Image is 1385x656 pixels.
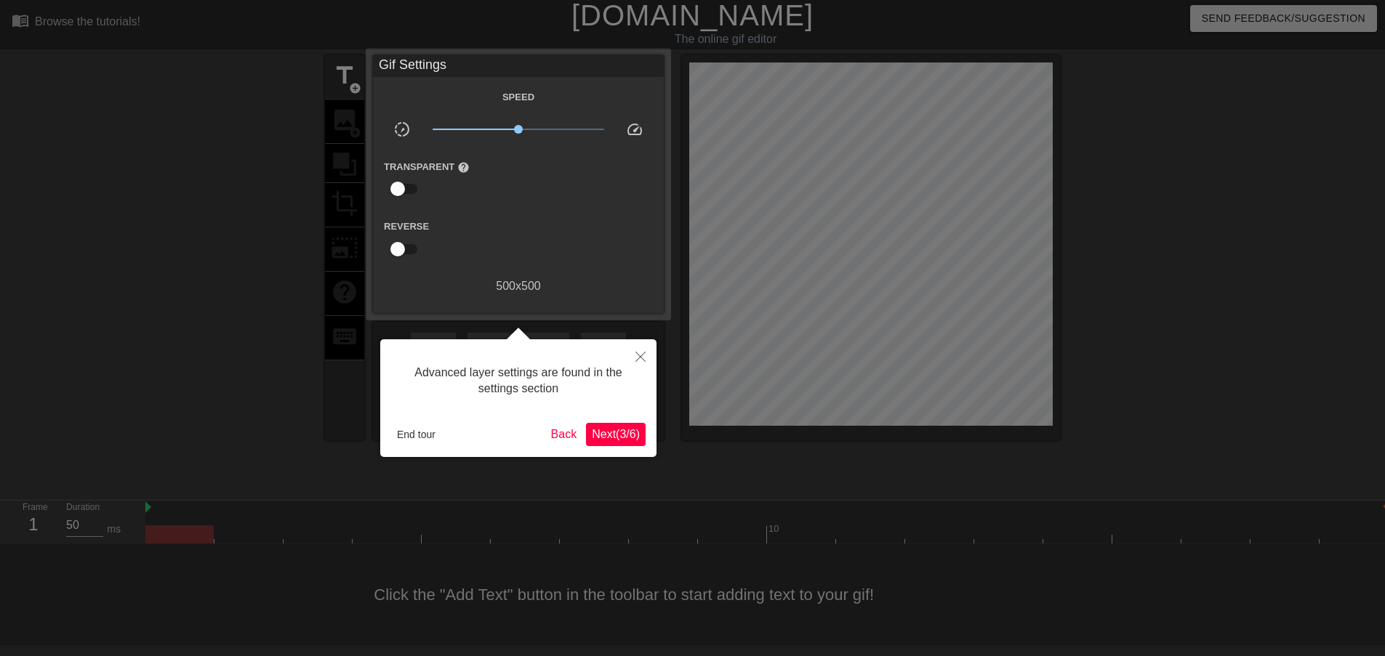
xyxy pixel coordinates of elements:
[592,428,640,440] span: Next ( 3 / 6 )
[391,350,646,412] div: Advanced layer settings are found in the settings section
[586,423,646,446] button: Next
[625,339,657,373] button: Close
[391,424,441,445] button: End tour
[545,423,583,446] button: Back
